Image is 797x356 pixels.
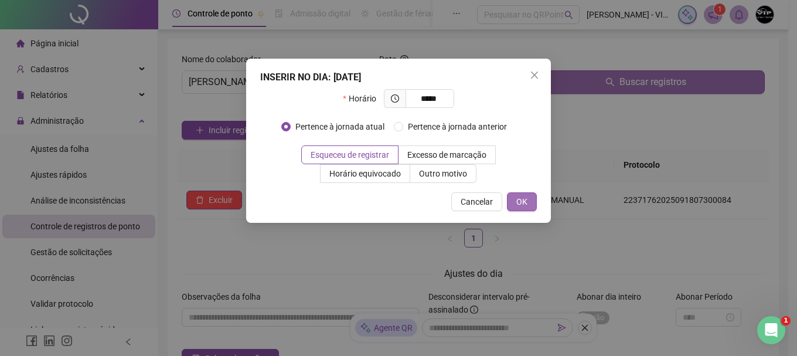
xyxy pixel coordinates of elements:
[311,150,389,160] span: Esqueceu de registrar
[530,70,539,80] span: close
[260,70,537,84] div: INSERIR NO DIA : [DATE]
[403,120,512,133] span: Pertence à jornada anterior
[391,94,399,103] span: clock-circle
[757,316,785,344] iframe: Intercom live chat
[516,195,527,208] span: OK
[525,66,544,84] button: Close
[461,195,493,208] span: Cancelar
[407,150,486,160] span: Excesso de marcação
[329,169,401,178] span: Horário equivocado
[781,316,791,326] span: 1
[291,120,389,133] span: Pertence à jornada atual
[451,192,502,211] button: Cancelar
[507,192,537,211] button: OK
[343,89,383,108] label: Horário
[419,169,467,178] span: Outro motivo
